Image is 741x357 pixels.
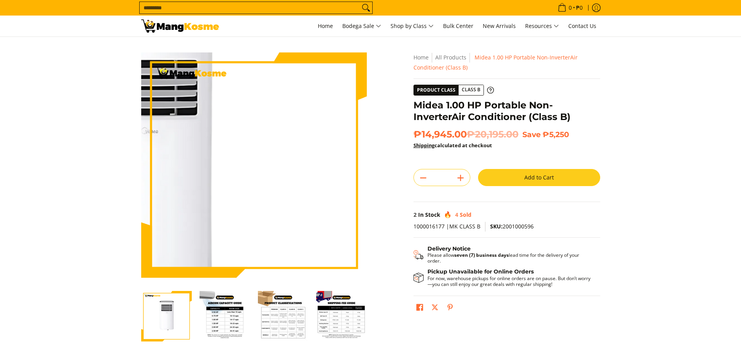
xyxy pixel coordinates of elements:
[555,3,585,12] span: •
[568,22,596,30] span: Contact Us
[427,245,471,252] strong: Delivery Notice
[141,52,367,278] img: Midea 1.00 HP Portable Non-InverterAir Conditioner (Class B)
[413,54,578,71] span: Midea 1.00 HP Portable Non-InverterAir Conditioner (Class B)
[460,211,471,218] span: Sold
[521,16,563,37] a: Resources
[455,211,458,218] span: 4
[443,22,473,30] span: Bulk Center
[413,99,600,123] h1: Midea 1.00 HP Portable Non-InverterAir Conditioner (Class B)
[429,302,440,315] a: Post on X
[490,223,534,230] span: 2001000596
[445,302,455,315] a: Pin on Pinterest
[258,291,308,341] img: Midea 1.00 HP Portable Non-InverterAir Conditioner (Class B)-3
[360,2,372,14] button: Search
[387,16,438,37] a: Shop by Class
[418,211,440,218] span: In Stock
[414,85,459,95] span: Product Class
[467,129,519,140] del: ₱20,195.00
[575,5,584,10] span: ₱0
[227,16,600,37] nav: Main Menu
[413,142,434,149] a: Shipping
[525,21,559,31] span: Resources
[413,223,480,230] span: 1000016177 |MK CLASS B
[413,211,417,218] span: 2
[318,22,333,30] span: Home
[414,302,425,315] a: Share on Facebook
[413,52,600,73] nav: Breadcrumbs
[413,85,494,96] a: Product Class Class B
[413,246,592,264] button: Shipping & Delivery
[414,172,433,184] button: Subtract
[543,130,569,139] span: ₱5,250
[439,16,477,37] a: Bulk Center
[413,54,429,61] a: Home
[141,19,219,33] img: Midea Portable Air Conditioner 1 HP - Non Inverter l Mang Kosme
[479,16,520,37] a: New Arrivals
[522,130,541,139] span: Save
[316,291,367,341] img: Midea 1.00 HP Portable Non-InverterAir Conditioner (Class B)-4
[454,252,509,258] strong: seven (7) business days
[200,291,250,341] img: Midea 1.00 HP Portable Non-InverterAir Conditioner (Class B)-2
[427,275,592,287] p: For now, warehouse pickups for online orders are on pause. But don’t worry—you can still enjoy ou...
[459,85,483,95] span: Class B
[338,16,385,37] a: Bodega Sale
[568,5,573,10] span: 0
[490,223,503,230] span: SKU:
[413,142,492,149] strong: calculated at checkout
[391,21,434,31] span: Shop by Class
[564,16,600,37] a: Contact Us
[427,268,534,275] strong: Pickup Unavailable for Online Orders
[483,22,516,30] span: New Arrivals
[478,169,600,186] button: Add to Cart
[451,172,470,184] button: Add
[435,54,466,61] a: All Products
[413,129,519,140] span: ₱14,945.00
[427,252,592,264] p: Please allow lead time for the delivery of your order.
[141,291,192,341] img: Midea 1.00 HP Portable Non-InverterAir Conditioner (Class B)-1
[314,16,337,37] a: Home
[342,21,381,31] span: Bodega Sale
